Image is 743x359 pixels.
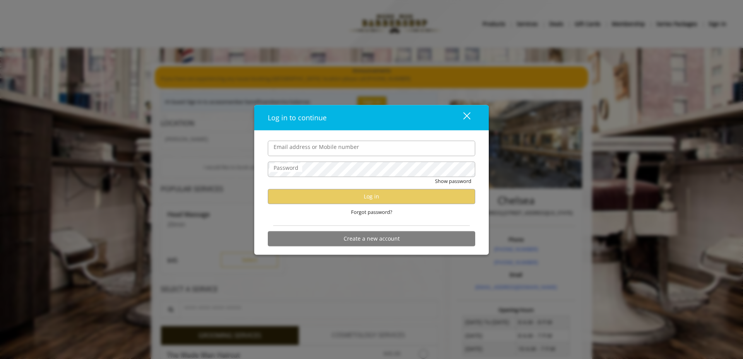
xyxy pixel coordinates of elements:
[454,112,470,123] div: close dialog
[351,208,392,216] span: Forgot password?
[435,177,471,185] button: Show password
[270,163,302,172] label: Password
[268,113,327,122] span: Log in to continue
[270,142,363,151] label: Email address or Mobile number
[268,140,475,156] input: Email address or Mobile number
[268,189,475,204] button: Log in
[449,109,475,125] button: close dialog
[268,161,475,177] input: Password
[268,231,475,246] button: Create a new account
